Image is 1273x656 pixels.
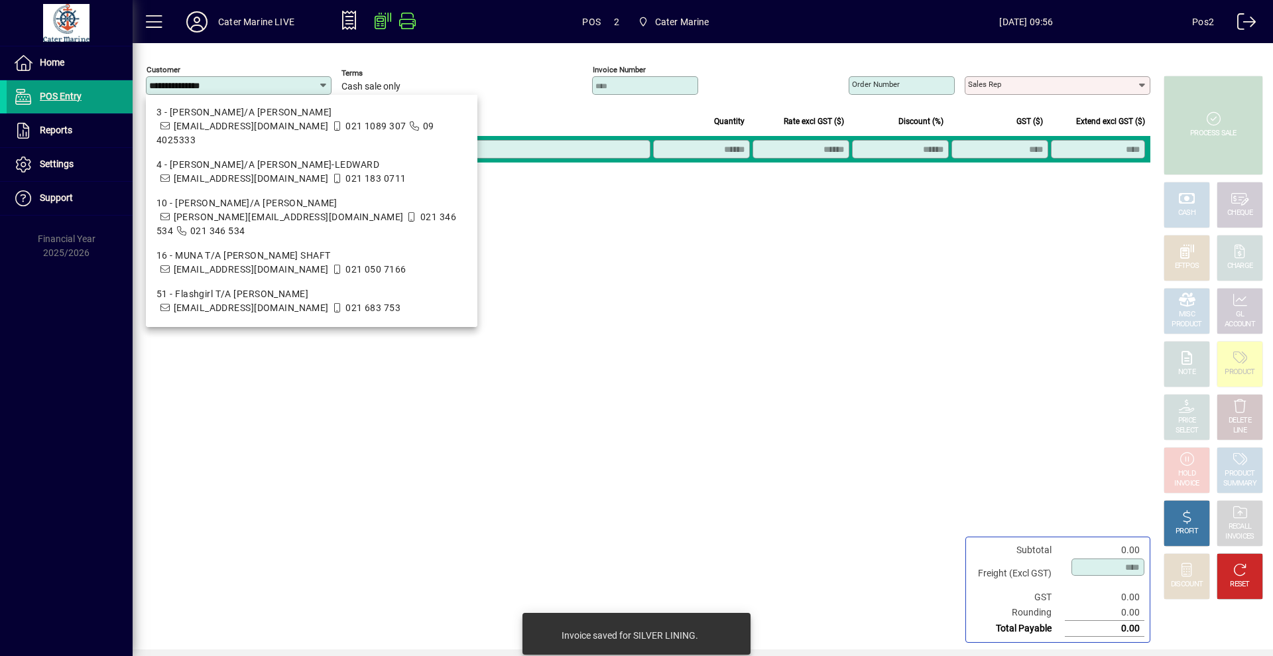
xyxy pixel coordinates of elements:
[1190,129,1237,139] div: PROCESS SALE
[341,69,421,78] span: Terms
[1227,261,1253,271] div: CHARGE
[614,11,619,33] span: 2
[345,173,406,184] span: 021 183 0711
[971,558,1065,590] td: Freight (Excl GST)
[1171,580,1203,590] div: DISCOUNT
[40,125,72,135] span: Reports
[1176,426,1199,436] div: SELECT
[40,57,64,68] span: Home
[1076,114,1145,129] span: Extend excl GST ($)
[1225,367,1254,377] div: PRODUCT
[1178,416,1196,426] div: PRICE
[1178,208,1195,218] div: CASH
[146,320,477,359] mat-option: 55 - PETER LENNOX T/A ex WILD SWEET
[156,287,467,301] div: 51 - Flashgirl T/A [PERSON_NAME]
[633,10,715,34] span: Cater Marine
[971,543,1065,558] td: Subtotal
[1227,208,1252,218] div: CHEQUE
[562,629,698,642] div: Invoice saved for SILVER LINING.
[1065,590,1144,605] td: 0.00
[1225,469,1254,479] div: PRODUCT
[40,159,74,169] span: Settings
[1178,469,1195,479] div: HOLD
[971,590,1065,605] td: GST
[40,192,73,203] span: Support
[1227,3,1256,46] a: Logout
[968,80,1001,89] mat-label: Sales rep
[1016,114,1043,129] span: GST ($)
[345,121,406,131] span: 021 1089 307
[1229,522,1252,532] div: RECALL
[156,249,467,263] div: 16 - MUNA T/A [PERSON_NAME] SHAFT
[341,82,400,92] span: Cash sale only
[146,191,477,243] mat-option: 10 - ILANDA T/A Mike Pratt
[1172,320,1201,330] div: PRODUCT
[1233,426,1246,436] div: LINE
[146,153,477,191] mat-option: 4 - Amadis T/A LILY KOZMIAN-LEDWARD
[7,46,133,80] a: Home
[1178,367,1195,377] div: NOTE
[1065,543,1144,558] td: 0.00
[1179,310,1195,320] div: MISC
[714,114,745,129] span: Quantity
[156,196,467,210] div: 10 - [PERSON_NAME]/A [PERSON_NAME]
[147,65,180,74] mat-label: Customer
[7,182,133,215] a: Support
[861,11,1193,33] span: [DATE] 09:56
[156,326,467,340] div: 55 - [PERSON_NAME] T/A ex WILD SWEET
[174,173,329,184] span: [EMAIL_ADDRESS][DOMAIN_NAME]
[898,114,943,129] span: Discount (%)
[345,264,406,275] span: 021 050 7166
[1225,320,1255,330] div: ACCOUNT
[1225,532,1254,542] div: INVOICES
[655,11,709,33] span: Cater Marine
[190,226,245,236] span: 021 346 534
[1230,580,1250,590] div: RESET
[174,212,404,222] span: [PERSON_NAME][EMAIL_ADDRESS][DOMAIN_NAME]
[176,10,218,34] button: Profile
[156,105,467,119] div: 3 - [PERSON_NAME]/A [PERSON_NAME]
[40,91,82,101] span: POS Entry
[1236,310,1244,320] div: GL
[1065,621,1144,637] td: 0.00
[1176,527,1198,537] div: PROFIT
[852,80,900,89] mat-label: Order number
[174,264,329,275] span: [EMAIL_ADDRESS][DOMAIN_NAME]
[593,65,646,74] mat-label: Invoice number
[1223,479,1256,489] div: SUMMARY
[146,100,477,153] mat-option: 3 - SARRIE T/A ANTJE MULLER
[582,11,601,33] span: POS
[218,11,294,33] div: Cater Marine LIVE
[971,605,1065,621] td: Rounding
[784,114,844,129] span: Rate excl GST ($)
[174,121,329,131] span: [EMAIL_ADDRESS][DOMAIN_NAME]
[1229,416,1251,426] div: DELETE
[1065,605,1144,621] td: 0.00
[1175,261,1199,271] div: EFTPOS
[174,302,329,313] span: [EMAIL_ADDRESS][DOMAIN_NAME]
[146,243,477,282] mat-option: 16 - MUNA T/A MALCOM SHAFT
[7,114,133,147] a: Reports
[146,282,477,320] mat-option: 51 - Flashgirl T/A Warwick Tompkins
[1192,11,1214,33] div: Pos2
[971,621,1065,637] td: Total Payable
[1174,479,1199,489] div: INVOICE
[345,302,400,313] span: 021 683 753
[156,158,467,172] div: 4 - [PERSON_NAME]/A [PERSON_NAME]-LEDWARD
[7,148,133,181] a: Settings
